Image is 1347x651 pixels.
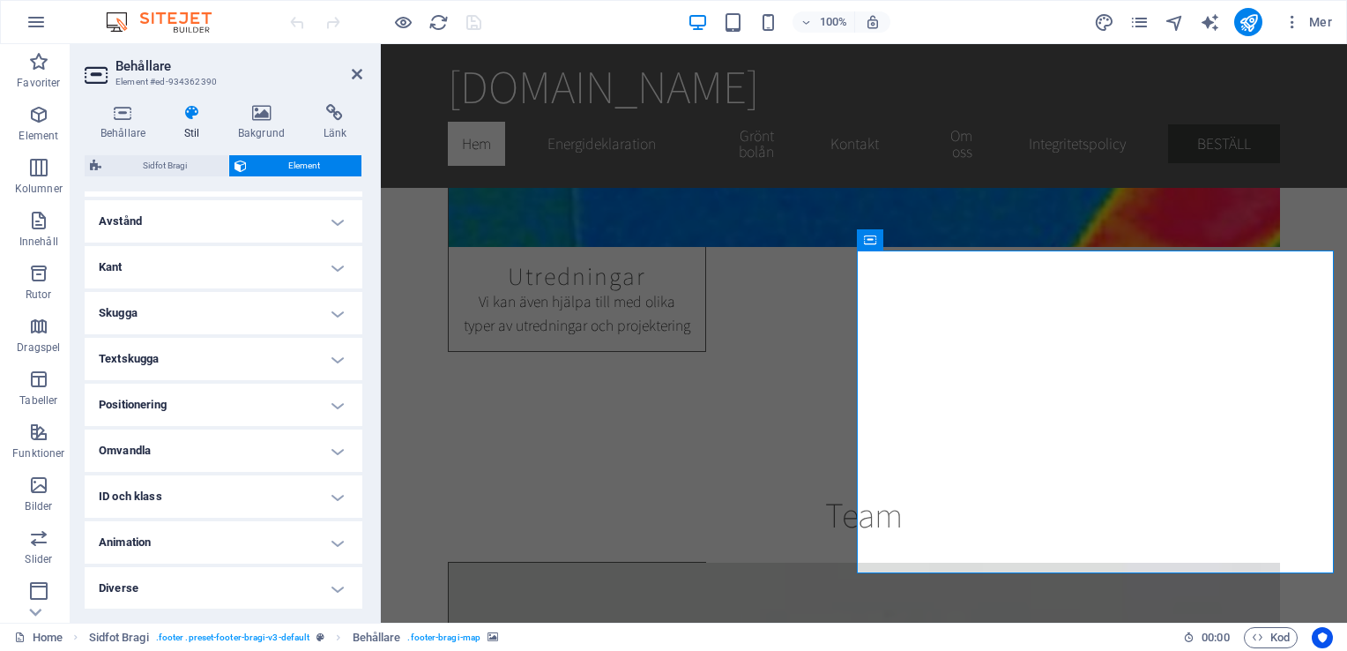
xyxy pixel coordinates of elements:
h4: Skugga [85,292,362,334]
p: Kolumner [15,182,63,196]
nav: breadcrumb [89,627,499,648]
i: Justera zoomnivån automatiskt vid storleksändring för att passa vald enhet. [865,14,881,30]
h4: Stil [168,104,222,141]
button: pages [1128,11,1150,33]
a: Klicka för att avbryta val. Dubbelklicka för att öppna sidor [14,627,63,648]
i: Design (Ctrl+Alt+Y) [1094,12,1114,33]
button: Klicka här för att lämna förhandsvisningsläge och fortsätta redigera [392,11,413,33]
span: Sidfot Bragi [107,155,223,176]
h4: Animation [85,521,362,564]
button: design [1093,11,1114,33]
span: Kod [1252,627,1290,648]
h3: Element #ed-934362390 [115,74,327,90]
button: Kod [1244,627,1298,648]
h2: Behållare [115,58,362,74]
p: Slider [25,552,52,566]
button: reload [428,11,449,33]
button: Mer [1276,8,1339,36]
button: Usercentrics [1312,627,1333,648]
h4: Behållare [85,104,168,141]
h4: Diverse [85,567,362,610]
h4: Positionering [85,384,362,426]
i: Publicera [1239,12,1259,33]
p: Favoriter [17,76,60,90]
h4: ID och klass [85,475,362,518]
i: Sidor (Ctrl+Alt+S) [1129,12,1150,33]
h4: Omvandla [85,430,362,472]
i: Uppdatera sida [428,12,449,33]
span: Klicka för att välja. Dubbelklicka för att redigera [89,627,149,648]
button: Element [229,155,361,176]
p: Dragspel [17,340,60,355]
h6: Sessionstid [1183,627,1230,648]
i: Navigatör [1165,12,1185,33]
button: Sidfot Bragi [85,155,228,176]
p: Tabeller [19,393,57,408]
p: Innehåll [19,235,58,249]
h4: Länk [308,104,362,141]
i: Det här elementet är en anpassningsbar förinställning [316,632,324,642]
p: Rutor [26,288,52,302]
p: Bilder [25,499,52,513]
span: . footer .preset-footer-bragi-v3-default [156,627,310,648]
h4: Bakgrund [222,104,308,141]
p: Funktioner [12,446,64,460]
span: 00 00 [1202,627,1229,648]
span: : [1214,631,1217,644]
i: Det här elementet innehåller en bakgrund [487,632,498,642]
button: text_generator [1199,11,1220,33]
i: AI Writer [1200,12,1220,33]
img: Editor Logo [101,11,234,33]
button: 100% [793,11,855,33]
button: publish [1234,8,1262,36]
h4: Kant [85,246,362,288]
span: . footer-bragi-map [407,627,480,648]
span: Klicka för att välja. Dubbelklicka för att redigera [353,627,401,648]
span: Mer [1284,13,1332,31]
h6: 100% [819,11,847,33]
button: navigator [1164,11,1185,33]
p: Element [19,129,58,143]
h4: Avstånd [85,200,362,243]
span: Element [252,155,356,176]
h4: Textskugga [85,338,362,380]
